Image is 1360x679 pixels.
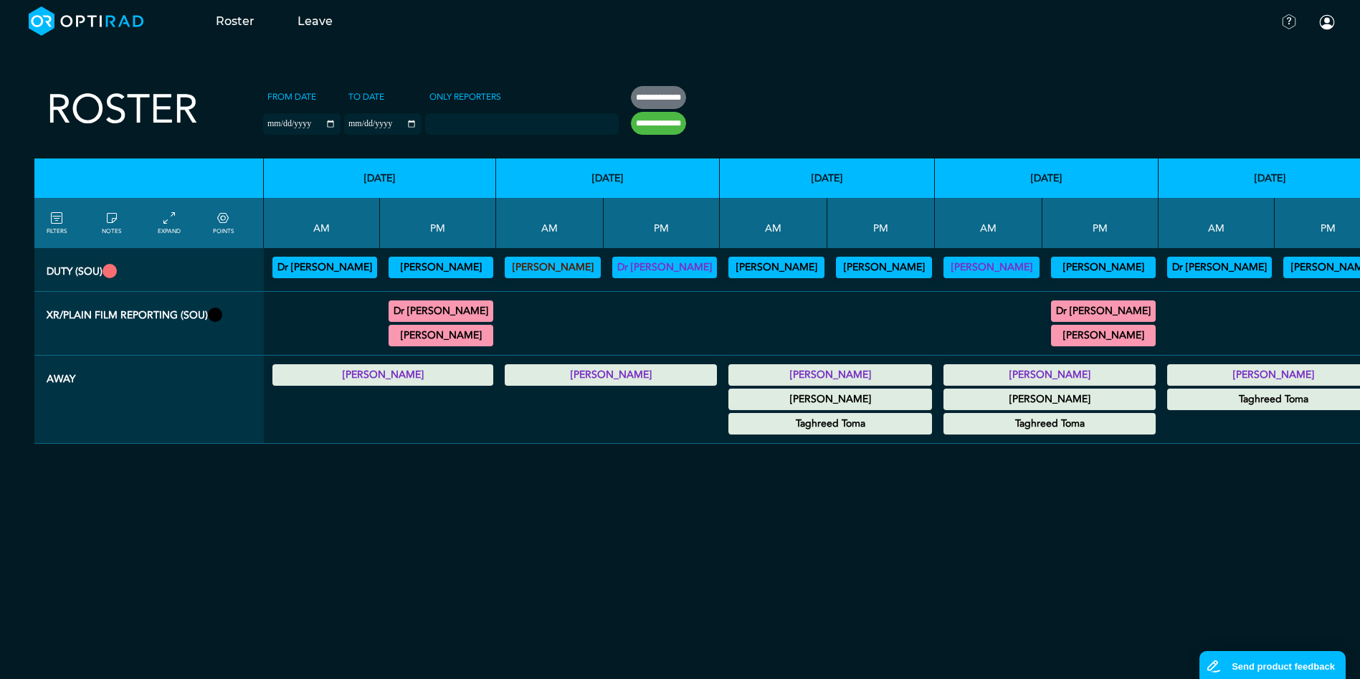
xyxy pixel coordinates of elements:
a: show/hide notes [102,210,121,236]
th: [DATE] [264,158,496,198]
label: Only Reporters [425,86,505,108]
summary: [PERSON_NAME] [1053,259,1154,276]
summary: [PERSON_NAME] [731,391,930,408]
th: [DATE] [720,158,935,198]
th: PM [827,198,935,248]
a: collapse/expand expected points [213,210,234,236]
th: PM [380,198,496,248]
th: XR/Plain Film Reporting (SOU) [34,292,264,356]
th: AM [264,198,380,248]
div: General XR 17:30 - 18:00 [389,325,493,346]
div: XR Paediatrics 16:00 - 17:00 [1051,325,1156,346]
div: Vetting 09:00 - 13:00 [505,257,601,278]
th: PM [1042,198,1159,248]
th: PM [604,198,720,248]
summary: Dr [PERSON_NAME] [275,259,375,276]
div: Vetting (30 PF Points) 13:00 - 17:00 [836,257,932,278]
div: Annual Leave 00:00 - 23:59 [728,364,932,386]
img: brand-opti-rad-logos-blue-and-white-d2f68631ba2948856bd03f2d395fb146ddc8fb01b4b6e9315ea85fa773367... [29,6,144,36]
a: collapse/expand entries [158,210,181,236]
summary: [PERSON_NAME] [946,391,1154,408]
summary: [PERSON_NAME] [731,259,822,276]
div: Annual Leave 00:00 - 23:59 [272,364,493,386]
th: AM [935,198,1042,248]
summary: [PERSON_NAME] [946,366,1154,384]
summary: [PERSON_NAME] [731,366,930,384]
div: General XR 15:00 - 17:00 [389,300,493,322]
summary: Dr [PERSON_NAME] [614,259,715,276]
summary: [PERSON_NAME] [838,259,930,276]
label: To date [344,86,389,108]
div: General XR 12:00 - 14:00 [1051,300,1156,322]
div: Annual Leave 00:00 - 23:59 [728,413,932,435]
div: Vetting 09:00 - 13:00 [943,257,1040,278]
summary: [PERSON_NAME] [946,259,1037,276]
th: [DATE] [496,158,720,198]
summary: [PERSON_NAME] [507,259,599,276]
summary: [PERSON_NAME] [1053,327,1154,344]
summary: Taghreed Toma [731,415,930,432]
div: Vetting (30 PF Points) 13:00 - 17:00 [1051,257,1156,278]
input: null [427,115,498,128]
div: Annual Leave 00:00 - 23:59 [728,389,932,410]
label: From date [263,86,320,108]
summary: Taghreed Toma [946,415,1154,432]
div: Annual Leave 00:00 - 23:59 [943,413,1156,435]
summary: [PERSON_NAME] [391,327,491,344]
div: Vetting (30 PF Points) 13:00 - 17:00 [389,257,493,278]
h2: Roster [47,86,198,134]
a: FILTERS [47,210,67,236]
th: [DATE] [935,158,1159,198]
th: AM [1159,198,1275,248]
div: Vetting 09:00 - 13:00 [272,257,377,278]
div: Vetting (30 PF Points) 09:00 - 13:00 [728,257,824,278]
summary: [PERSON_NAME] [507,366,715,384]
th: AM [720,198,827,248]
summary: Dr [PERSON_NAME] [1053,303,1154,320]
div: Annual Leave 00:00 - 23:59 [505,364,717,386]
div: Other Leave 00:00 - 23:59 [943,389,1156,410]
div: Vetting (30 PF Points) 09:00 - 13:00 [1167,257,1272,278]
summary: Dr [PERSON_NAME] [391,303,491,320]
div: Vetting 13:00 - 17:00 [612,257,717,278]
th: AM [496,198,604,248]
summary: [PERSON_NAME] [391,259,491,276]
summary: Dr [PERSON_NAME] [1169,259,1270,276]
div: Annual Leave 00:00 - 23:59 [943,364,1156,386]
th: Duty (SOU) [34,248,264,292]
summary: [PERSON_NAME] [275,366,491,384]
th: Away [34,356,264,444]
